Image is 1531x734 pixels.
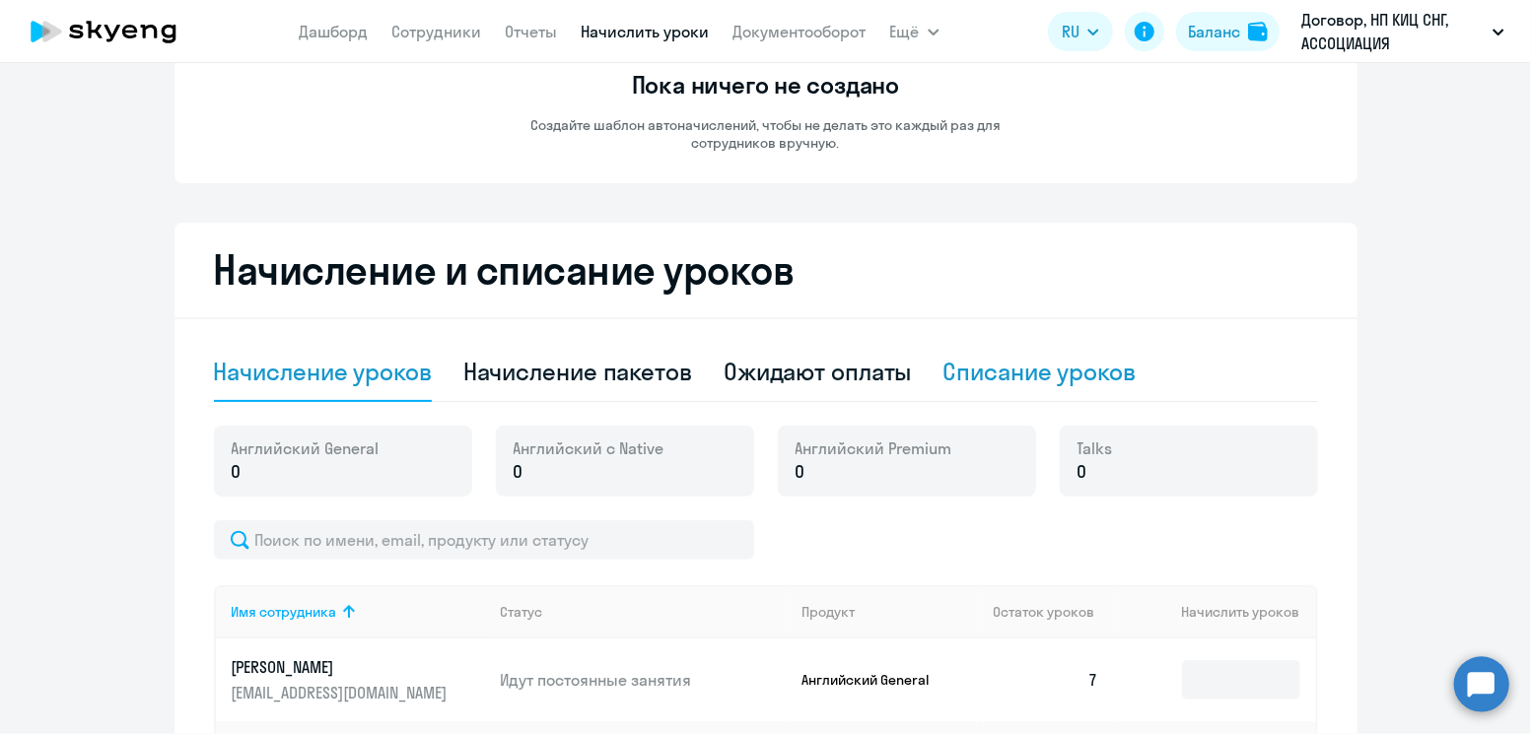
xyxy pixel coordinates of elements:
[993,603,1115,621] div: Остаток уроков
[724,356,912,387] div: Ожидают оплаты
[801,603,855,621] div: Продукт
[733,22,867,41] a: Документооборот
[490,116,1042,152] p: Создайте шаблон автоначислений, чтобы не делать это каждый раз для сотрудников вручную.
[214,246,1318,294] h2: Начисление и списание уроков
[890,20,920,43] span: Ещё
[890,12,939,51] button: Ещё
[232,603,337,621] div: Имя сотрудника
[514,459,523,485] span: 0
[943,356,1137,387] div: Списание уроков
[514,437,664,459] span: Английский с Native
[796,459,805,485] span: 0
[1291,8,1514,55] button: Договор, НП КИЦ СНГ, АССОЦИАЦИЯ
[801,603,977,621] div: Продукт
[500,603,542,621] div: Статус
[232,656,452,678] p: [PERSON_NAME]
[1062,20,1079,43] span: RU
[232,437,380,459] span: Английский General
[1078,459,1087,485] span: 0
[632,69,900,100] h3: Пока ничего не создано
[232,656,485,703] a: [PERSON_NAME][EMAIL_ADDRESS][DOMAIN_NAME]
[582,22,710,41] a: Начислить уроки
[796,437,952,459] span: Английский Premium
[214,520,754,560] input: Поиск по имени, email, продукту или статусу
[1188,20,1240,43] div: Баланс
[463,356,692,387] div: Начисление пакетов
[1048,12,1113,51] button: RU
[392,22,482,41] a: Сотрудники
[500,669,786,691] p: Идут постоянные занятия
[506,22,558,41] a: Отчеты
[232,459,242,485] span: 0
[214,356,432,387] div: Начисление уроков
[232,603,485,621] div: Имя сотрудника
[993,603,1094,621] span: Остаток уроков
[300,22,369,41] a: Дашборд
[1176,12,1280,51] button: Балансbalance
[500,603,786,621] div: Статус
[801,671,949,689] p: Английский General
[232,682,452,703] p: [EMAIL_ADDRESS][DOMAIN_NAME]
[1114,585,1315,638] th: Начислить уроков
[977,638,1115,721] td: 7
[1248,22,1268,41] img: balance
[1301,8,1485,55] p: Договор, НП КИЦ СНГ, АССОЦИАЦИЯ
[1078,437,1113,459] span: Talks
